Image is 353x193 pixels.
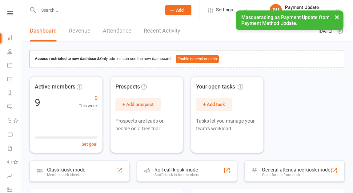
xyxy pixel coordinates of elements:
[79,102,98,109] span: This week
[154,173,199,177] div: Staff check-in for members
[82,141,98,148] button: Set goal
[241,14,330,26] span: Masquerading as Payment Update from Payment Method Update.
[216,3,233,17] span: Settings
[7,128,21,142] a: Product Sales
[262,173,330,177] div: Great for the front desk
[285,10,333,16] div: Payment Method Update
[196,117,259,133] p: Tasks let you manage your team's workload.
[196,98,232,111] button: + Add task
[115,98,161,111] button: + Add prospect
[176,55,219,63] button: Enable general access
[35,82,75,91] span: Active members
[37,6,157,14] input: Search...
[165,5,191,15] button: Add
[7,87,21,100] a: Reports
[35,56,100,61] strong: Access restricted to new dashboard:
[196,82,243,91] span: Your open tasks
[285,5,333,10] div: Payment Update
[7,59,21,73] a: Calendar
[47,167,85,173] div: Class kiosk mode
[7,170,21,183] a: Assessments
[115,117,178,133] p: Prospects are leads or people on a free trial.
[154,167,199,173] div: Roll call kiosk mode
[115,82,140,91] span: Prospects
[7,45,21,59] a: People
[262,167,330,173] div: General attendance kiosk mode
[35,55,339,63] div: Only admins can see the new dashboard.
[35,98,40,108] div: 9
[79,94,98,103] span: 0
[47,173,85,177] div: Members self check-in
[270,4,282,16] div: PU
[176,8,184,13] span: Add
[331,10,343,24] button: ×
[7,31,21,45] a: Dashboard
[7,73,21,87] a: Payments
